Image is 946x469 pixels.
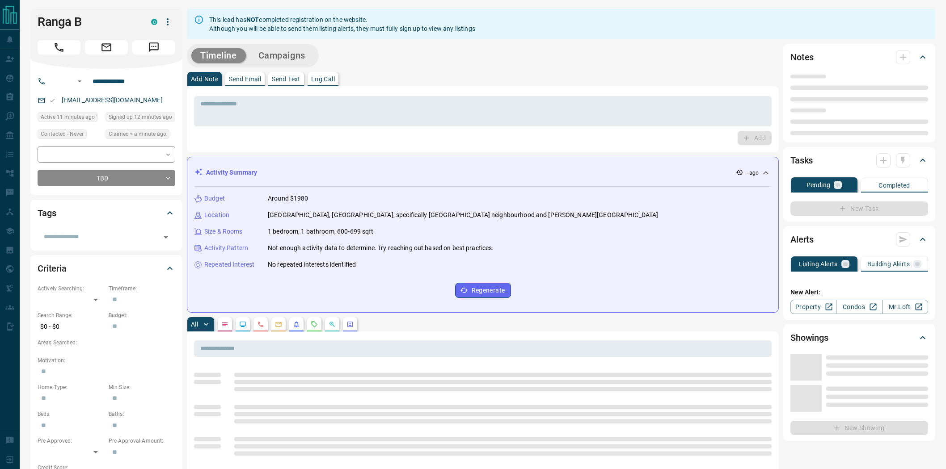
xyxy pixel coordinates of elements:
p: No repeated interests identified [268,260,356,269]
svg: Notes [221,321,228,328]
h2: Criteria [38,261,67,276]
p: Home Type: [38,383,104,391]
div: Tags [38,202,175,224]
div: Alerts [790,229,928,250]
p: Pending [807,182,831,188]
h2: Alerts [790,232,814,247]
strong: NOT [246,16,259,23]
h2: Tasks [790,153,813,167]
button: Open [74,76,85,87]
p: Beds: [38,410,104,418]
p: Log Call [311,76,335,82]
p: 1 bedroom, 1 bathroom, 600-699 sqft [268,227,374,236]
div: Sat Sep 13 2025 [38,112,101,125]
p: Search Range: [38,311,104,319]
p: Budget [204,194,225,203]
p: Actively Searching: [38,285,104,293]
p: Send Email [229,76,261,82]
svg: Opportunities [329,321,336,328]
p: New Alert: [790,288,928,297]
div: Notes [790,46,928,68]
span: Claimed < a minute ago [109,130,166,138]
p: $0 - $0 [38,319,104,334]
button: Campaigns [249,48,314,63]
a: Property [790,300,836,314]
p: Pre-Approved: [38,437,104,445]
div: condos.ca [151,19,157,25]
a: [EMAIL_ADDRESS][DOMAIN_NAME] [62,96,163,104]
p: Location [204,210,229,220]
p: Size & Rooms [204,227,243,236]
a: Condos [836,300,882,314]
span: Active 11 minutes ago [41,113,95,121]
div: TBD [38,170,175,186]
div: Tasks [790,150,928,171]
div: Sat Sep 13 2025 [106,112,175,125]
p: Activity Pattern [204,243,248,253]
div: Showings [790,327,928,348]
p: Add Note [191,76,218,82]
div: This lead has completed registration on the website. Although you will be able to send them listi... [209,12,475,37]
svg: Listing Alerts [293,321,300,328]
svg: Requests [311,321,318,328]
p: All [191,321,198,327]
p: Motivation: [38,356,175,364]
span: Call [38,40,80,54]
p: Listing Alerts [799,261,838,267]
p: Timeframe: [109,285,175,293]
span: Signed up 12 minutes ago [109,113,172,121]
p: Areas Searched: [38,339,175,347]
p: Pre-Approval Amount: [109,437,175,445]
h1: Ranga B [38,15,138,29]
div: Activity Summary-- ago [194,164,771,181]
span: Message [132,40,175,54]
button: Regenerate [455,283,511,298]
svg: Calls [257,321,264,328]
p: -- ago [745,169,759,177]
button: Timeline [191,48,246,63]
div: Sat Sep 13 2025 [106,129,175,142]
p: Repeated Interest [204,260,254,269]
p: Around $1980 [268,194,308,203]
h2: Tags [38,206,56,220]
svg: Agent Actions [346,321,354,328]
p: Completed [878,182,910,188]
span: Email [85,40,128,54]
svg: Lead Browsing Activity [239,321,246,328]
p: Not enough activity data to determine. Try reaching out based on best practices. [268,243,494,253]
p: Min Size: [109,383,175,391]
h2: Showings [790,331,828,345]
div: Criteria [38,258,175,279]
svg: Emails [275,321,282,328]
h2: Notes [790,50,814,64]
p: Building Alerts [867,261,910,267]
a: Mr.Loft [882,300,928,314]
button: Open [160,231,172,243]
p: Send Text [272,76,300,82]
p: Budget: [109,311,175,319]
p: Baths: [109,410,175,418]
svg: Email Valid [49,97,55,104]
p: Activity Summary [206,168,257,177]
span: Contacted - Never [41,130,84,138]
p: [GEOGRAPHIC_DATA], [GEOGRAPHIC_DATA], specifically [GEOGRAPHIC_DATA] neighbourhood and [PERSON_NA... [268,210,658,220]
